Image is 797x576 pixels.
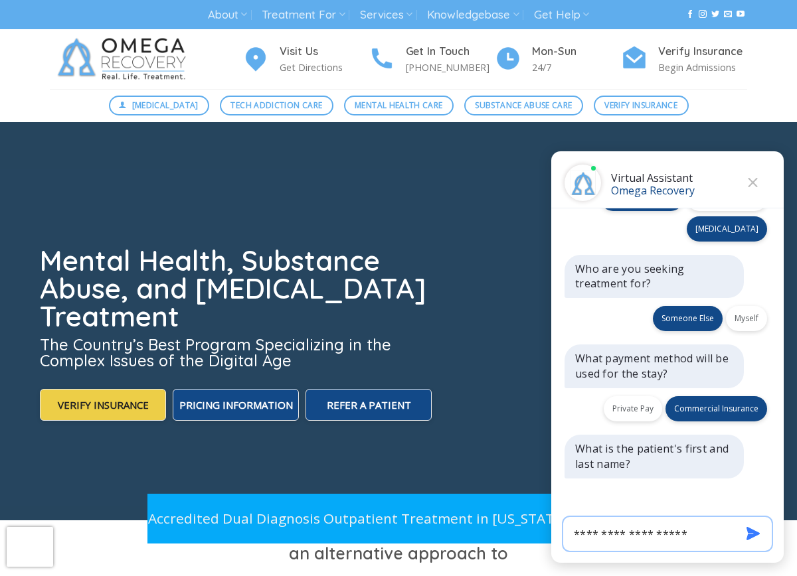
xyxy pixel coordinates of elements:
h4: Visit Us [280,43,369,60]
h3: The Country’s Best Program Specializing in the Complex Issues of the Digital Age [40,336,434,368]
a: Treatment For [262,3,345,27]
a: Follow on Instagram [699,10,707,19]
h3: an alternative approach to [50,540,747,567]
a: About [208,3,247,27]
h1: Mental Health, Substance Abuse, and [MEDICAL_DATA] Treatment [40,247,434,330]
a: Follow on Facebook [686,10,694,19]
img: Omega Recovery [50,29,199,89]
a: Follow on Twitter [711,10,719,19]
span: [MEDICAL_DATA] [132,99,199,111]
a: Verify Insurance [594,96,689,115]
a: Visit Us Get Directions [242,43,369,76]
h4: Get In Touch [406,43,495,60]
a: Mental Health Care [344,96,454,115]
span: Substance Abuse Care [475,99,572,111]
a: Substance Abuse Care [464,96,583,115]
a: Get Help [534,3,589,27]
a: Follow on YouTube [737,10,745,19]
a: Knowledgebase [427,3,519,27]
a: Tech Addiction Care [220,96,333,115]
h4: Verify Insurance [658,43,747,60]
p: [PHONE_NUMBER] [406,60,495,75]
a: Verify Insurance Begin Admissions [621,43,747,76]
h4: Mon-Sun [532,43,621,60]
a: Send us an email [724,10,732,19]
p: Accredited Dual Diagnosis Outpatient Treatment in [US_STATE] [147,508,566,530]
a: [MEDICAL_DATA] [109,96,210,115]
p: Get Directions [280,60,369,75]
p: 24/7 [532,60,621,75]
span: Tech Addiction Care [230,99,322,111]
p: Begin Admissions [658,60,747,75]
span: Mental Health Care [355,99,442,111]
a: Services [360,3,412,27]
iframe: reCAPTCHA [7,527,53,567]
a: Get In Touch [PHONE_NUMBER] [369,43,495,76]
span: Verify Insurance [604,99,677,111]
